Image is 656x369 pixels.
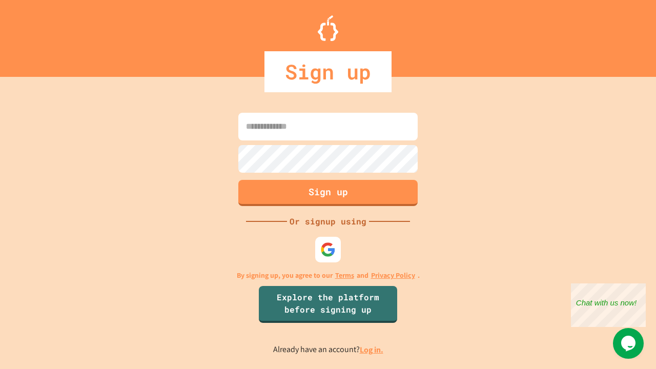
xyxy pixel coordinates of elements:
[318,15,338,41] img: Logo.svg
[273,343,383,356] p: Already have an account?
[613,328,646,359] iframe: chat widget
[335,270,354,281] a: Terms
[264,51,392,92] div: Sign up
[237,270,420,281] p: By signing up, you agree to our and .
[320,242,336,257] img: google-icon.svg
[571,283,646,327] iframe: chat widget
[371,270,415,281] a: Privacy Policy
[287,215,369,228] div: Or signup using
[360,344,383,355] a: Log in.
[259,286,397,323] a: Explore the platform before signing up
[238,180,418,206] button: Sign up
